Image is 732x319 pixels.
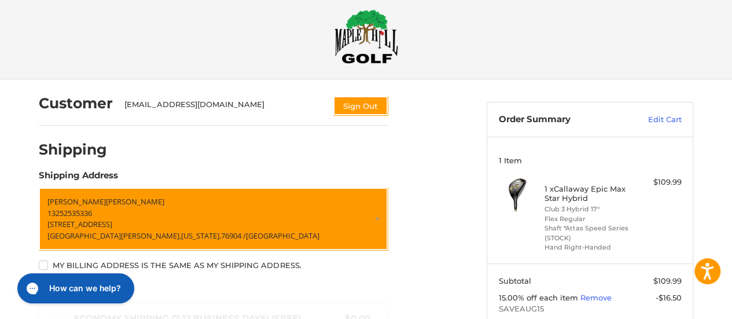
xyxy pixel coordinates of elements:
[653,276,682,285] span: $109.99
[545,204,633,214] li: Club 3 Hybrid 17°
[333,96,388,115] button: Sign Out
[246,230,319,241] span: [GEOGRAPHIC_DATA]
[39,94,113,112] h2: Customer
[47,219,112,229] span: [STREET_ADDRESS]
[499,276,531,285] span: Subtotal
[221,230,246,241] span: 76904 /
[499,293,580,302] span: 15.00% off each item
[47,230,181,241] span: [GEOGRAPHIC_DATA][PERSON_NAME],
[39,141,107,159] h2: Shipping
[580,293,612,302] a: Remove
[106,196,164,207] span: [PERSON_NAME]
[39,169,118,188] legend: Shipping Address
[545,223,633,243] li: Shaft *Attas Speed Series (STOCK)
[39,188,388,250] a: Enter or select a different address
[545,184,633,203] h4: 1 x Callaway Epic Max Star Hybrid
[637,288,732,319] iframe: Google Customer Reviews
[636,177,682,188] div: $109.99
[39,261,388,270] label: My billing address is the same as my shipping address.
[47,208,92,218] span: 13252535336
[545,214,633,224] li: Flex Regular
[334,9,398,64] img: Maple Hill Golf
[545,243,633,252] li: Hand Right-Handed
[499,114,623,126] h3: Order Summary
[181,230,221,241] span: [US_STATE],
[499,303,682,315] span: SAVEAUG15
[623,114,682,126] a: Edit Cart
[12,269,138,307] iframe: Gorgias live chat messenger
[124,99,322,115] div: [EMAIL_ADDRESS][DOMAIN_NAME]
[499,156,682,165] h3: 1 Item
[47,196,106,207] span: [PERSON_NAME]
